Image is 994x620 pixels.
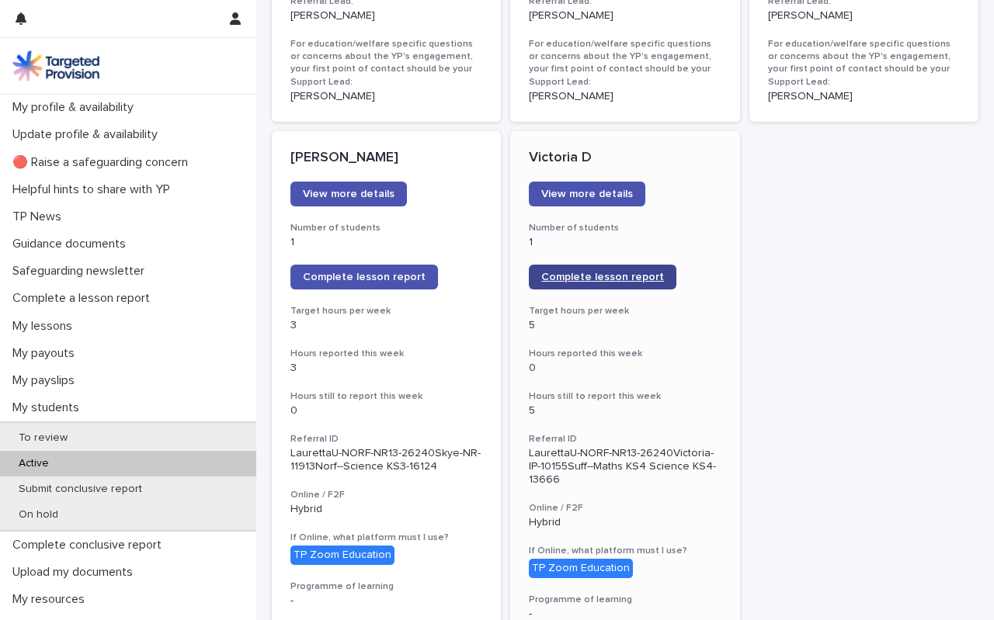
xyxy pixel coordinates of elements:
[529,404,721,417] p: 5
[529,516,721,529] p: Hybrid
[6,508,71,521] p: On hold
[529,447,721,486] p: LaurettaU-NORF-NR13-26240Victoria-IP-10155Suff--Maths KS4 Science KS4-13666
[6,431,80,445] p: To review
[290,447,482,473] p: LaurettaU-NORF-NR13-26240Skye-NR-11913Norf--Science KS3-16124
[529,236,721,249] p: 1
[290,489,482,501] h3: Online / F2F
[290,9,482,23] p: [PERSON_NAME]
[290,580,482,593] h3: Programme of learning
[6,127,170,142] p: Update profile & availability
[529,594,721,606] h3: Programme of learning
[290,150,482,167] p: [PERSON_NAME]
[6,346,87,361] p: My payouts
[768,90,960,103] p: [PERSON_NAME]
[768,9,960,23] p: [PERSON_NAME]
[529,9,721,23] p: [PERSON_NAME]
[290,503,482,516] p: Hybrid
[290,594,482,608] p: -
[6,182,182,197] p: Helpful hints to share with YP
[529,38,721,88] h3: For education/welfare specific questions or concerns about the YP's engagement, your first point ...
[290,532,482,544] h3: If Online, what platform must I use?
[541,272,664,282] span: Complete lesson report
[290,90,482,103] p: [PERSON_NAME]
[6,264,157,279] p: Safeguarding newsletter
[6,210,74,224] p: TP News
[12,50,99,81] img: M5nRWzHhSzIhMunXDL62
[6,457,61,470] p: Active
[529,90,721,103] p: [PERSON_NAME]
[529,150,721,167] p: Victoria D
[529,305,721,317] h3: Target hours per week
[6,538,174,552] p: Complete conclusive report
[290,319,482,332] p: 3
[290,348,482,360] h3: Hours reported this week
[529,390,721,403] h3: Hours still to report this week
[529,222,721,234] h3: Number of students
[290,546,394,565] div: TP Zoom Education
[303,272,426,282] span: Complete lesson report
[6,155,200,170] p: 🔴 Raise a safeguarding concern
[529,362,721,375] p: 0
[290,390,482,403] h3: Hours still to report this week
[529,319,721,332] p: 5
[529,348,721,360] h3: Hours reported this week
[529,433,721,445] h3: Referral ID
[6,592,97,607] p: My resources
[290,38,482,88] h3: For education/welfare specific questions or concerns about the YP's engagement, your first point ...
[290,236,482,249] p: 1
[6,373,87,388] p: My payslips
[6,291,162,306] p: Complete a lesson report
[529,182,645,206] a: View more details
[541,189,633,199] span: View more details
[6,565,145,580] p: Upload my documents
[6,483,155,496] p: Submit conclusive report
[6,100,146,115] p: My profile & availability
[529,559,633,578] div: TP Zoom Education
[303,189,394,199] span: View more details
[6,319,85,334] p: My lessons
[529,265,676,289] a: Complete lesson report
[6,237,138,251] p: Guidance documents
[529,502,721,514] h3: Online / F2F
[290,404,482,417] p: 0
[290,362,482,375] p: 3
[290,222,482,234] h3: Number of students
[290,265,438,289] a: Complete lesson report
[6,400,92,415] p: My students
[290,182,407,206] a: View more details
[768,38,960,88] h3: For education/welfare specific questions or concerns about the YP's engagement, your first point ...
[290,305,482,317] h3: Target hours per week
[290,433,482,445] h3: Referral ID
[529,545,721,557] h3: If Online, what platform must I use?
